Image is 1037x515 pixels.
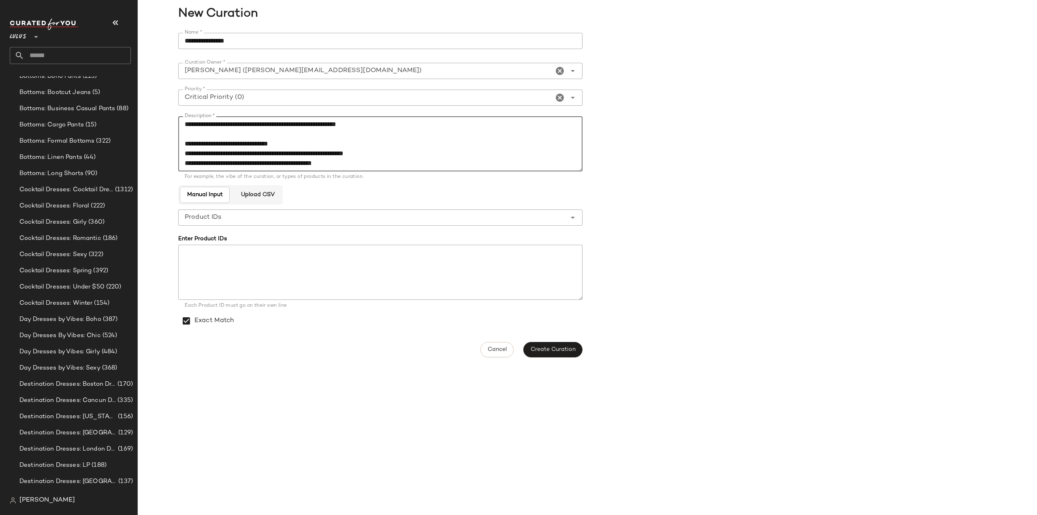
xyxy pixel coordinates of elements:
[555,93,565,103] i: Clear Priority *
[19,266,92,276] span: Cocktail Dresses: Spring
[19,331,101,340] span: Day Dresses By Vibes: Chic
[116,396,133,405] span: (335)
[116,412,133,421] span: (156)
[568,66,578,76] i: Open
[117,477,133,486] span: (137)
[19,104,115,113] span: Bottoms: Business Casual Pants
[234,187,281,203] button: Upload CSV
[10,19,79,30] img: cfy_white_logo.C9jOOHJF.svg
[19,137,94,146] span: Bottoms: Formal Bottoms
[19,234,101,243] span: Cocktail Dresses: Romantic
[185,213,222,222] span: Product IDs
[19,461,90,470] span: Destination Dresses: LP
[105,282,122,292] span: (220)
[117,428,133,438] span: (129)
[101,315,118,324] span: (387)
[19,169,83,178] span: Bottoms: Long Shorts
[116,380,133,389] span: (170)
[19,218,87,227] span: Cocktail Dresses: Girly
[116,444,133,454] span: (169)
[19,315,101,324] span: Day Dresses by Vibes: Boho
[19,363,100,373] span: Day Dresses by Vibes: Sexy
[83,169,98,178] span: (90)
[100,347,117,357] span: (484)
[87,250,103,259] span: (322)
[19,153,82,162] span: Bottoms: Linen Pants
[100,363,117,373] span: (368)
[101,331,117,340] span: (524)
[92,266,108,276] span: (392)
[19,496,75,505] span: [PERSON_NAME]
[82,153,96,162] span: (44)
[19,428,117,438] span: Destination Dresses: [GEOGRAPHIC_DATA] Dresses
[19,120,84,130] span: Bottoms: Cargo Pants
[19,88,91,97] span: Bottoms: Bootcut Jeans
[185,175,576,180] div: For example, the vibe of the curation, or types of products in the curation.
[19,250,87,259] span: Cocktail Dresses: Sexy
[480,342,514,357] button: Cancel
[10,497,16,504] img: svg%3e
[523,342,583,357] button: Create Curation
[94,137,111,146] span: (322)
[19,396,116,405] span: Destination Dresses: Cancun Dresses
[185,302,576,310] div: Each Product ID must go on their own line
[87,218,105,227] span: (360)
[19,185,113,194] span: Cocktail Dresses: Cocktail Dresses
[187,192,223,198] span: Manual Input
[19,72,81,81] span: Bottoms: Boho Pants
[19,412,116,421] span: Destination Dresses: [US_STATE] Dresses
[19,444,116,454] span: Destination Dresses: London Dresses
[10,28,26,42] span: Lulus
[240,192,274,198] span: Upload CSV
[178,235,583,243] div: Enter Product IDs
[92,299,109,308] span: (154)
[19,380,116,389] span: Destination Dresses: Boston Dresses
[89,201,105,211] span: (222)
[81,72,97,81] span: (213)
[138,5,1032,23] span: New Curation
[555,66,565,76] i: Clear Curation Owner *
[180,187,230,203] button: Manual Input
[84,120,97,130] span: (15)
[115,104,128,113] span: (88)
[113,185,133,194] span: (1312)
[530,346,576,353] span: Create Curation
[194,310,234,332] label: Exact Match
[90,461,107,470] span: (188)
[568,93,578,103] i: Open
[19,201,89,211] span: Cocktail Dresses: Floral
[101,234,118,243] span: (186)
[19,347,100,357] span: Day Dresses by Vibes: Girly
[487,346,507,353] span: Cancel
[19,282,105,292] span: Cocktail Dresses: Under $50
[91,88,100,97] span: (5)
[19,477,117,486] span: Destination Dresses: [GEOGRAPHIC_DATA] Dresses
[19,299,92,308] span: Cocktail Dresses: Winter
